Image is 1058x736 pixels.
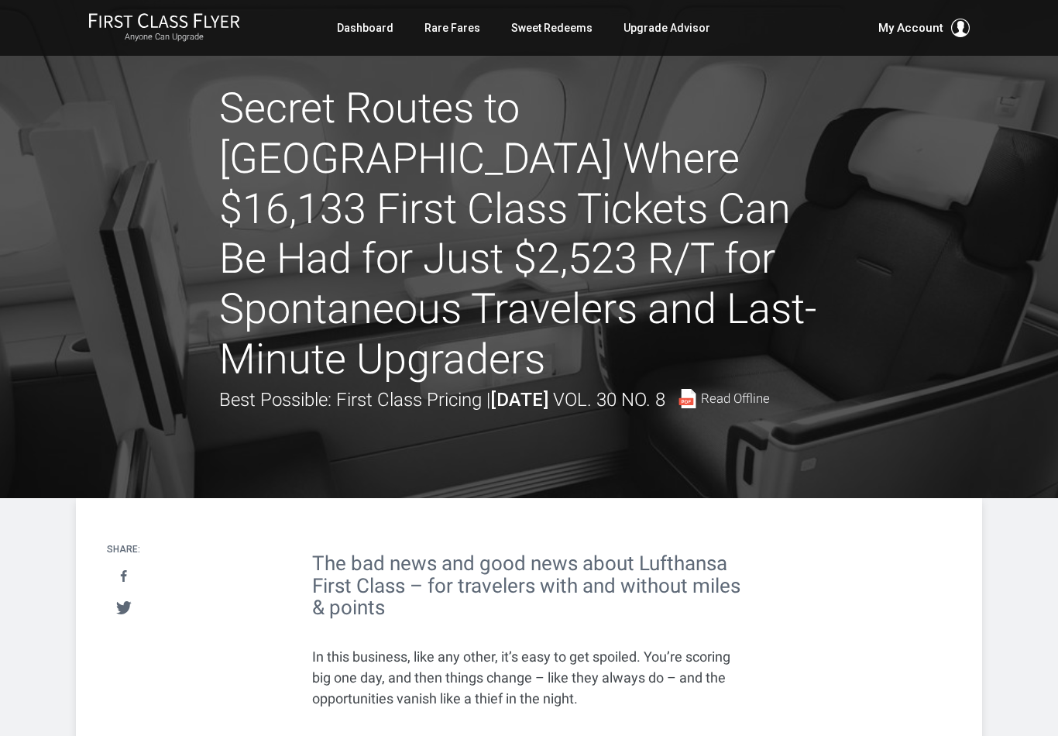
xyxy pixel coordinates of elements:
[312,552,746,619] h2: The bad news and good news about Lufthansa First Class – for travelers with and without miles & p...
[88,12,240,43] a: First Class FlyerAnyone Can Upgrade
[490,389,548,411] strong: [DATE]
[511,14,593,42] a: Sweet Redeems
[678,389,697,408] img: pdf-file.svg
[219,385,770,414] div: Best Possible: First Class Pricing |
[108,593,139,622] a: Tweet
[878,19,970,37] button: My Account
[701,392,770,405] span: Read Offline
[623,14,710,42] a: Upgrade Advisor
[108,562,139,591] a: Share
[337,14,393,42] a: Dashboard
[312,646,746,709] p: In this business, like any other, it’s easy to get spoiled. You’re scoring big one day, and then ...
[88,32,240,43] small: Anyone Can Upgrade
[107,545,140,555] h4: Share:
[678,389,770,408] a: Read Offline
[219,84,839,385] h1: Secret Routes to [GEOGRAPHIC_DATA] Where $16,133 First Class Tickets Can Be Had for Just $2,523 R...
[878,19,943,37] span: My Account
[424,14,480,42] a: Rare Fares
[553,389,665,411] span: Vol. 30 No. 8
[88,12,240,29] img: First Class Flyer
